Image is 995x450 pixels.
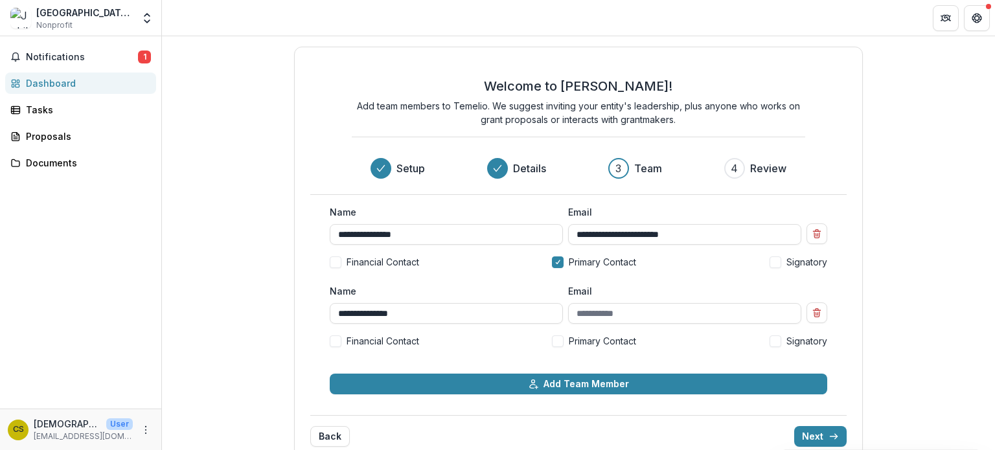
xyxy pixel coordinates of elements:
button: Open entity switcher [138,5,156,31]
p: [DEMOGRAPHIC_DATA][PERSON_NAME] [34,417,101,431]
p: [EMAIL_ADDRESS][DOMAIN_NAME] [34,431,133,442]
button: Back [310,426,350,447]
div: Documents [26,156,146,170]
div: Tasks [26,103,146,117]
label: Name [330,284,555,298]
p: Add team members to Temelio. We suggest inviting your entity's leadership, plus anyone who works ... [352,99,805,126]
h2: Welcome to [PERSON_NAME]! [484,78,672,94]
a: Documents [5,152,156,174]
span: Primary Contact [569,255,636,269]
button: Remove team member [806,302,827,323]
button: Get Help [964,5,990,31]
div: 4 [731,161,738,176]
button: Remove team member [806,223,827,244]
h3: Team [634,161,662,176]
div: [GEOGRAPHIC_DATA] & Community Center Corporation [36,6,133,19]
button: Next [794,426,847,447]
a: Proposals [5,126,156,147]
span: Notifications [26,52,138,63]
div: Progress [371,158,786,179]
div: Proposals [26,129,146,143]
h3: Setup [396,161,425,176]
div: Christian Staley [13,425,24,434]
span: Signatory [786,334,827,348]
span: Primary Contact [569,334,636,348]
span: Nonprofit [36,19,73,31]
h3: Review [750,161,786,176]
span: Financial Contact [347,255,419,269]
button: Partners [933,5,959,31]
div: Dashboard [26,76,146,90]
p: User [106,418,133,430]
button: More [138,422,154,438]
img: Jubilee Park & Community Center Corporation [10,8,31,28]
label: Email [568,284,794,298]
h3: Details [513,161,546,176]
label: Name [330,205,555,219]
span: Financial Contact [347,334,419,348]
label: Email [568,205,794,219]
span: 1 [138,51,151,63]
button: Add Team Member [330,374,827,394]
a: Tasks [5,99,156,120]
a: Dashboard [5,73,156,94]
button: Notifications1 [5,47,156,67]
span: Signatory [786,255,827,269]
div: 3 [615,161,621,176]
